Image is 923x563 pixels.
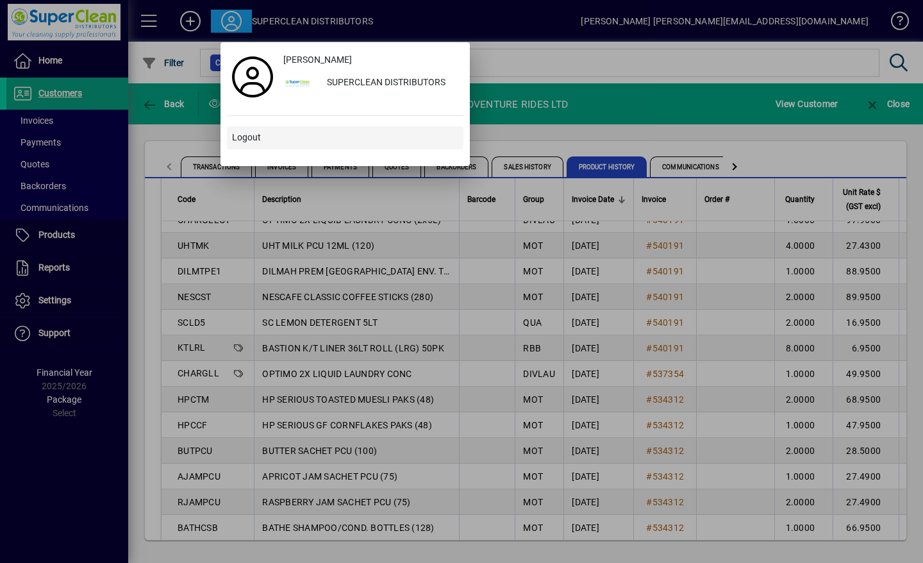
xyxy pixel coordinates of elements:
span: Logout [232,131,261,144]
button: SUPERCLEAN DISTRIBUTORS [278,72,463,95]
span: [PERSON_NAME] [283,53,352,67]
a: [PERSON_NAME] [278,49,463,72]
div: SUPERCLEAN DISTRIBUTORS [317,72,463,95]
a: Profile [227,65,278,88]
button: Logout [227,126,463,149]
